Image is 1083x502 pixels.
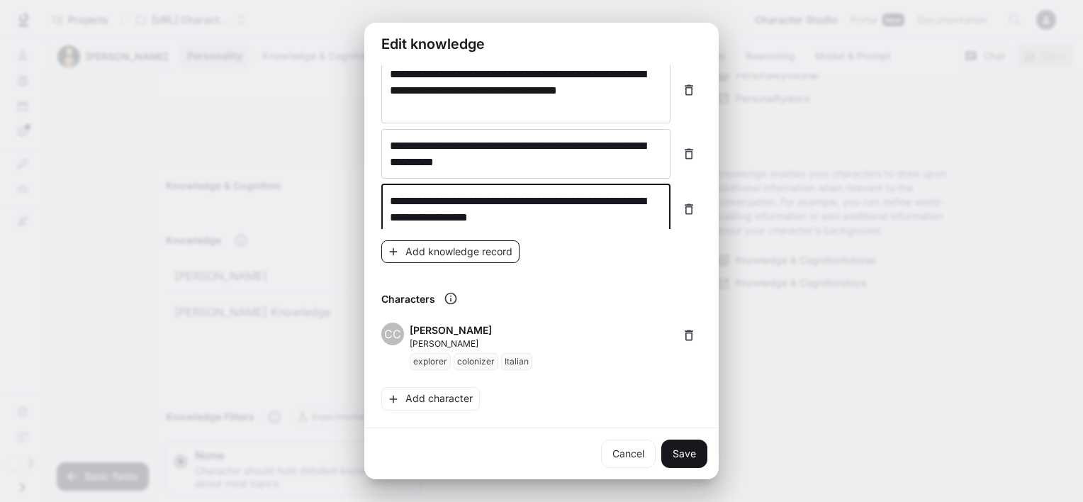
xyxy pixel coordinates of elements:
span: Delete [676,323,702,370]
p: [PERSON_NAME] [410,323,535,338]
span: Italian [501,353,535,370]
p: Characters [381,291,435,306]
button: Add character [381,387,480,411]
p: Italian [505,356,529,367]
p: explorer [413,356,447,367]
p: [PERSON_NAME] [410,338,535,350]
span: explorer [410,353,454,370]
span: colonizer [454,353,501,370]
a: Cancel [601,440,656,468]
p: colonizer [457,356,495,367]
button: Add knowledge record [381,240,520,264]
h2: Edit knowledge [364,23,719,65]
button: Save [661,440,707,468]
div: CC [381,323,404,345]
